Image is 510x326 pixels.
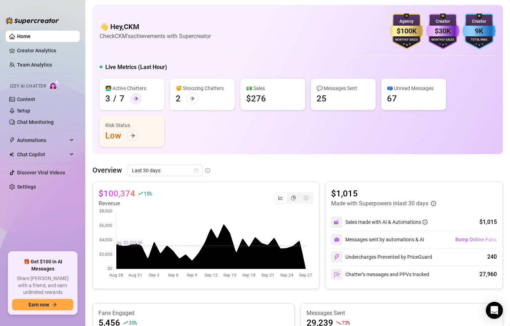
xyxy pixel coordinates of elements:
div: 67 [387,93,397,104]
button: Earn nowarrow-right [12,299,73,310]
img: Chat Copilot [9,152,14,157]
div: 240 [487,253,497,261]
div: Undercharges Prevented by PriceGuard [331,251,432,263]
span: Chat Copilot [17,149,68,160]
img: svg%3e [334,271,340,278]
a: Discover Viral Videos [17,170,65,175]
span: rise [138,191,143,196]
img: svg%3e [334,219,340,225]
span: rise [123,320,128,325]
h4: 👋 Hey, CKM [100,22,211,32]
span: 35 % [129,319,137,326]
span: fall [336,320,341,325]
img: svg%3e [334,254,340,260]
span: arrow-right [130,133,135,138]
span: Earn now [28,302,49,307]
div: 25 [317,93,326,104]
article: Overview [92,165,122,175]
span: info-circle [205,168,210,173]
article: $100,374 [99,188,135,199]
a: Creator Analytics [17,45,74,56]
div: 💵 Sales [246,84,299,92]
button: Bump Online Fans [455,234,497,245]
div: $1,015 [479,218,497,226]
span: Izzy AI Chatter [10,83,46,90]
div: 2 [176,93,181,104]
img: logo-BBDzfeDw.svg [6,17,59,24]
span: line-chart [278,195,283,200]
span: Bump Online Fans [455,237,496,242]
div: Open Intercom Messenger [486,302,503,319]
span: arrow-right [52,302,57,307]
img: svg%3e [334,237,340,242]
div: Creator [426,18,459,25]
div: Sales made with AI & Automations [345,218,427,226]
div: Creator [462,18,496,25]
div: 📪 Unread Messages [387,84,440,92]
div: Total Fans [462,38,496,42]
div: 👩‍💻 Active Chatters [105,84,159,92]
span: 73 % [342,319,350,326]
article: Made with Superpowers in last 30 days [331,199,428,208]
div: 💬 Messages Sent [317,84,370,92]
div: $100K [390,26,423,37]
span: dollar-circle [304,195,309,200]
a: Chat Monitoring [17,119,54,125]
span: arrow-right [133,96,138,101]
div: Monthly Sales [426,38,459,42]
span: 🎁 Get $100 in AI Messages [12,258,73,272]
div: 27,960 [479,270,497,279]
h5: Live Metrics (Last Hour) [105,63,167,72]
a: Setup [17,108,30,114]
a: Home [17,33,31,39]
div: segmented control [273,192,313,204]
span: info-circle [431,201,436,206]
span: calendar [194,168,198,173]
span: thunderbolt [9,137,15,143]
div: $276 [246,93,266,104]
div: 7 [119,93,124,104]
article: Revenue [99,199,152,208]
div: Agency [390,18,423,25]
span: arrow-right [190,96,195,101]
a: Team Analytics [17,62,52,68]
div: Messages sent by automations & AI [331,234,424,245]
img: purple-badge-B9DA21FR.svg [426,14,459,49]
article: $1,015 [331,188,436,199]
img: AI Chatter [49,80,60,90]
article: Check CKM's achievements with Supercreator [100,32,211,41]
span: Automations [17,135,68,146]
a: Settings [17,184,36,190]
div: $30K [426,26,459,37]
span: Share [PERSON_NAME] with a friend, and earn unlimited rewards [12,275,73,296]
div: 9K [462,26,496,37]
div: Monthly Sales [390,38,423,42]
span: info-circle [423,220,427,225]
article: Fans Engaged [99,309,289,317]
div: Chatter’s messages and PPVs tracked [331,269,429,280]
img: blue-badge-DgoSNQY1.svg [462,14,496,49]
div: 3 [105,93,110,104]
span: 15 % [144,190,152,197]
div: 😴 Snoozing Chatters [176,84,229,92]
div: Risk Status [105,121,159,129]
span: pie-chart [291,195,296,200]
span: Last 30 days [132,165,198,176]
article: Messages Sent [307,309,497,317]
a: Content [17,96,35,102]
img: gold-badge-CigiZidd.svg [390,14,423,49]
